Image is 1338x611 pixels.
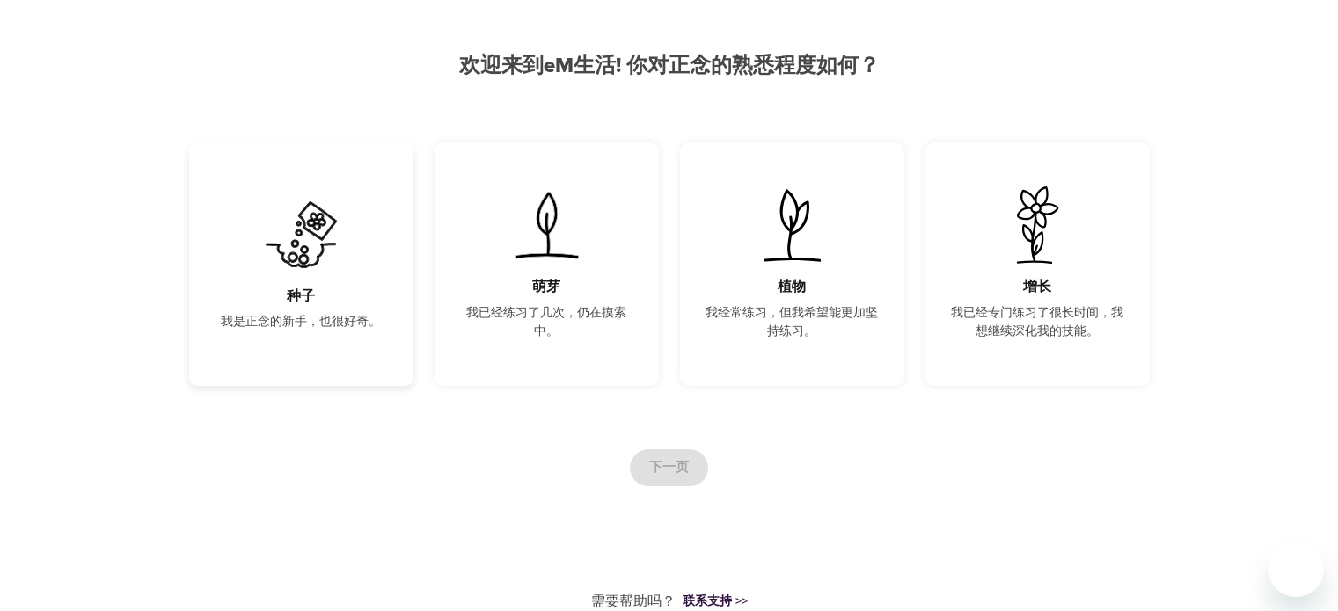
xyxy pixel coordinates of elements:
[502,186,591,264] img: 我已经练习了几次，仍在摸索中。
[435,142,659,386] div: 我已经练习了几次，仍在摸索中。萌芽我已经练习了几次，仍在摸索中。
[1268,541,1324,597] iframe: 開啟傳訊視窗按鈕
[748,186,837,264] img: 我经常练习，但我希望能更加坚持练习。
[287,287,315,306] h5: 种子
[701,304,883,341] p: 我经常练习，但我希望能更加坚持练习。
[189,142,413,386] div: 我是正念的新手，也很好奇。种子我是正念的新手，也很好奇。
[257,196,346,273] img: 我是正念的新手，也很好奇。
[221,313,381,331] p: 我是正念的新手，也很好奇。
[993,186,1082,264] img: 我已经专门练习了很长时间，我想继续深化我的技能。
[189,54,1150,79] h2: 欢迎来到eM生活! 你对正念的熟悉程度如何？
[925,142,1150,386] div: 我已经专门练习了很长时间，我想继续深化我的技能。增长我已经专门练习了很长时间，我想继续深化我的技能。
[680,142,904,386] div: 我经常练习，但我希望能更加坚持练习。植物我经常练习，但我希望能更加坚持练习。
[947,304,1129,341] p: 我已经专门练习了很长时间，我想继续深化我的技能。
[456,304,638,341] p: 我已经练习了几次，仍在摸索中。
[778,278,806,296] h5: 植物
[683,593,748,610] div: 联系支持 >>
[532,278,560,296] h5: 萌芽
[676,593,748,610] a: 联系支持 >>
[1023,278,1051,296] h5: 增长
